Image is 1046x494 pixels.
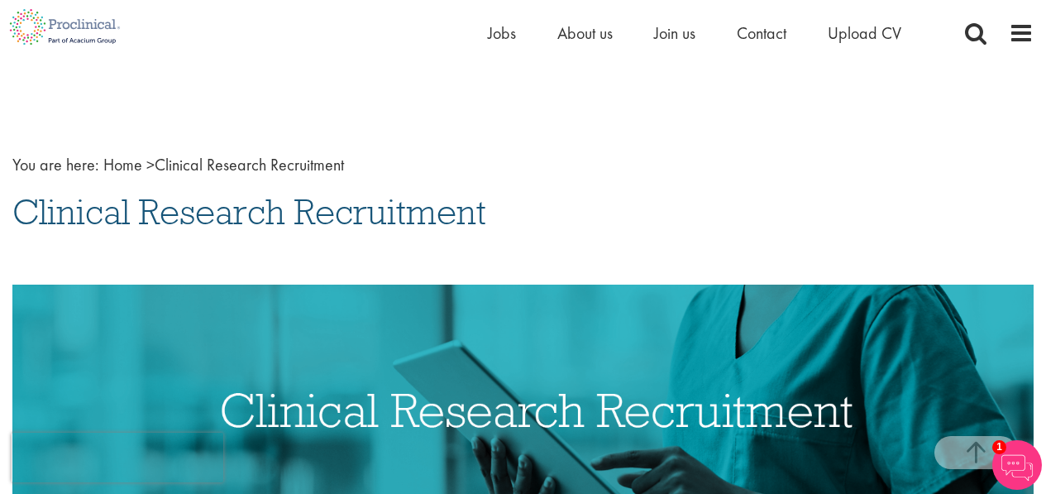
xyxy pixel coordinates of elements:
img: Chatbot [992,440,1042,490]
iframe: reCAPTCHA [12,433,223,482]
a: Contact [737,22,786,44]
span: You are here: [12,154,99,175]
a: About us [557,22,613,44]
span: > [146,154,155,175]
a: Join us [654,22,695,44]
span: 1 [992,440,1006,454]
a: breadcrumb link to Home [103,154,142,175]
span: Clinical Research Recruitment [103,154,344,175]
span: Clinical Research Recruitment [12,189,486,234]
a: Jobs [488,22,516,44]
a: Upload CV [828,22,901,44]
